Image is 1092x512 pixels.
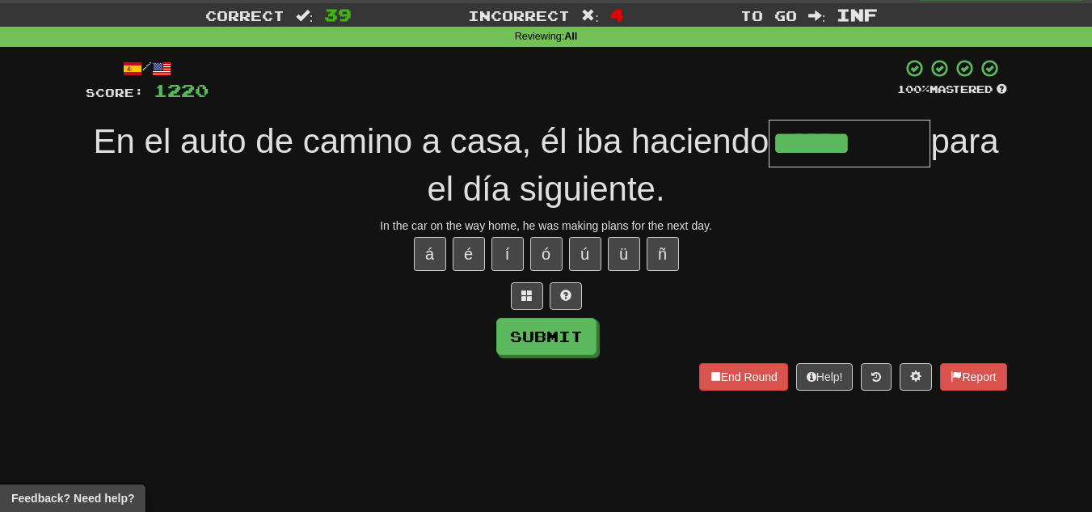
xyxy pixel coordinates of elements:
[699,363,788,391] button: End Round
[427,122,998,208] span: para el día siguiente.
[530,237,563,271] button: ó
[940,363,1006,391] button: Report
[11,490,134,506] span: Open feedback widget
[511,282,543,310] button: Switch sentence to multiple choice alt+p
[608,237,640,271] button: ü
[647,237,679,271] button: ñ
[453,237,485,271] button: é
[491,237,524,271] button: í
[86,218,1007,234] div: In the car on the way home, he was making plans for the next day.
[897,83,930,95] span: 100 %
[550,282,582,310] button: Single letter hint - you only get 1 per sentence and score half the points! alt+h
[205,7,285,23] span: Correct
[861,363,892,391] button: Round history (alt+y)
[296,9,314,23] span: :
[94,122,769,160] span: En el auto de camino a casa, él iba haciendo
[740,7,797,23] span: To go
[468,7,570,23] span: Incorrect
[324,5,352,24] span: 39
[496,318,597,355] button: Submit
[86,58,209,78] div: /
[569,237,601,271] button: ú
[610,5,624,24] span: 4
[86,86,144,99] span: Score:
[581,9,599,23] span: :
[564,31,577,42] strong: All
[154,80,209,100] span: 1220
[837,5,878,24] span: Inf
[796,363,854,391] button: Help!
[808,9,826,23] span: :
[414,237,446,271] button: á
[897,83,1007,97] div: Mastered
